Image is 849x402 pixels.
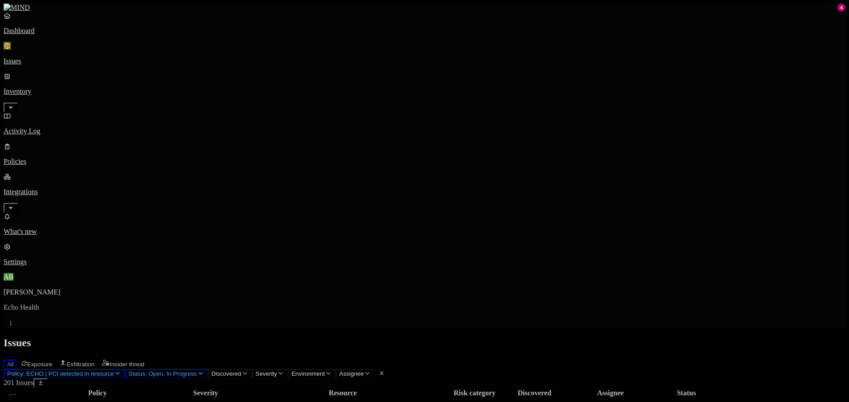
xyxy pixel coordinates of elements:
[109,361,144,368] span: Insider threat
[4,243,845,266] a: Settings
[568,389,653,397] div: Assignee
[4,228,845,236] p: What's new
[27,361,52,368] span: Exposure
[4,12,845,35] a: Dashboard
[4,87,845,95] p: Inventory
[4,379,34,386] span: 201 Issues
[256,370,277,377] span: Severity
[655,389,718,397] div: Status
[4,27,845,35] p: Dashboard
[4,288,845,296] p: [PERSON_NAME]
[4,273,13,281] span: AB
[4,258,845,266] p: Settings
[339,370,364,377] span: Assignee
[503,389,566,397] div: Discovered
[4,142,845,166] a: Policies
[239,389,446,397] div: Resource
[4,337,845,349] h2: Issues
[4,127,845,135] p: Activity Log
[4,112,845,135] a: Activity Log
[174,389,237,397] div: Severity
[4,42,845,65] a: Issues
[7,370,114,377] span: Policy: ECHO | PCI detected in resource
[4,4,30,12] img: MIND
[211,370,241,377] span: Discovered
[128,370,197,377] span: Status: Open, In Progress
[291,370,325,377] span: Environment
[23,389,172,397] div: Policy
[7,361,14,368] span: All
[9,394,17,397] button: Select all
[4,303,845,311] p: Echo Health
[4,212,845,236] a: What's new
[448,389,501,397] div: Risk category
[4,72,845,111] a: Inventory
[67,361,94,368] span: Exfiltration
[4,57,845,65] p: Issues
[837,4,845,12] div: 4
[4,4,845,12] a: MIND
[4,173,845,211] a: Integrations
[4,188,845,196] p: Integrations
[4,157,845,166] p: Policies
